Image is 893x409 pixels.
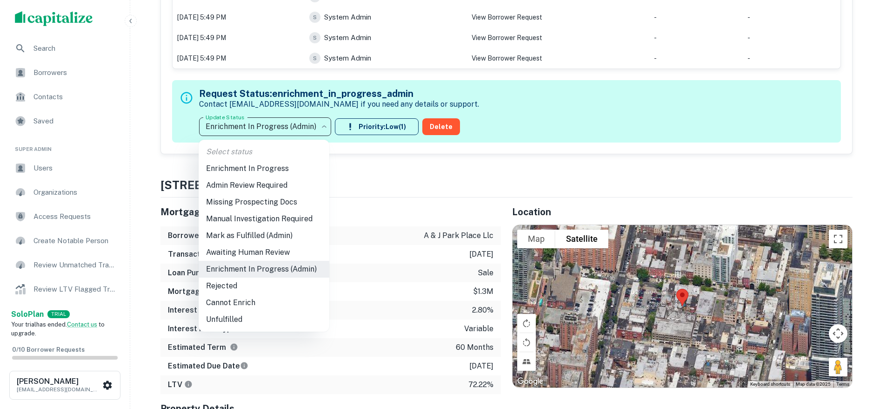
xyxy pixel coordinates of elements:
li: Cannot Enrich [199,294,329,311]
li: Awaiting Human Review [199,244,329,261]
iframe: Chat Widget [846,334,893,379]
li: Enrichment In Progress (Admin) [199,261,329,278]
li: Manual Investigation Required [199,211,329,227]
li: Mark as Fulfilled (Admin) [199,227,329,244]
li: Missing Prospecting Docs [199,194,329,211]
li: Enrichment In Progress [199,160,329,177]
li: Rejected [199,278,329,294]
li: Unfulfilled [199,311,329,328]
li: Admin Review Required [199,177,329,194]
